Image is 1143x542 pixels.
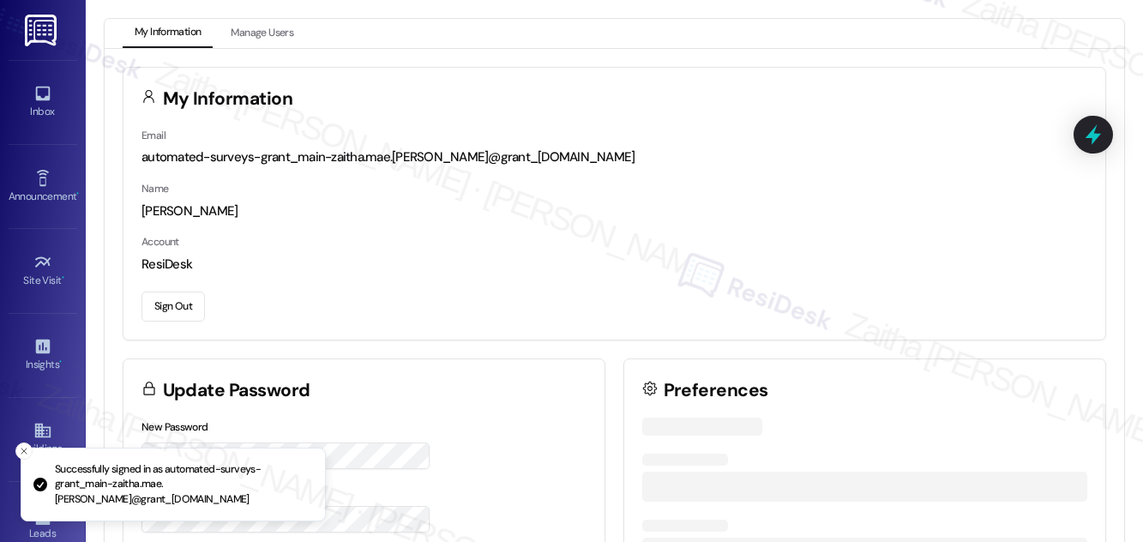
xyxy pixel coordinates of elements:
[141,148,1087,166] div: automated-surveys-grant_main-zaitha.mae.[PERSON_NAME]@grant_[DOMAIN_NAME]
[55,462,311,508] p: Successfully signed in as automated-surveys-grant_main-zaitha.mae.[PERSON_NAME]@grant_[DOMAIN_NAME]
[163,382,310,400] h3: Update Password
[141,129,165,142] label: Email
[9,79,77,125] a: Inbox
[141,202,1087,220] div: [PERSON_NAME]
[664,382,768,400] h3: Preferences
[123,19,213,48] button: My Information
[219,19,305,48] button: Manage Users
[141,256,1087,274] div: ResiDesk
[62,272,64,284] span: •
[141,182,169,196] label: Name
[9,332,77,378] a: Insights •
[9,416,77,462] a: Buildings
[141,420,208,434] label: New Password
[25,15,60,46] img: ResiDesk Logo
[163,90,293,108] h3: My Information
[141,235,179,249] label: Account
[9,248,77,294] a: Site Visit •
[141,292,205,322] button: Sign Out
[59,356,62,368] span: •
[76,188,79,200] span: •
[15,443,33,460] button: Close toast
